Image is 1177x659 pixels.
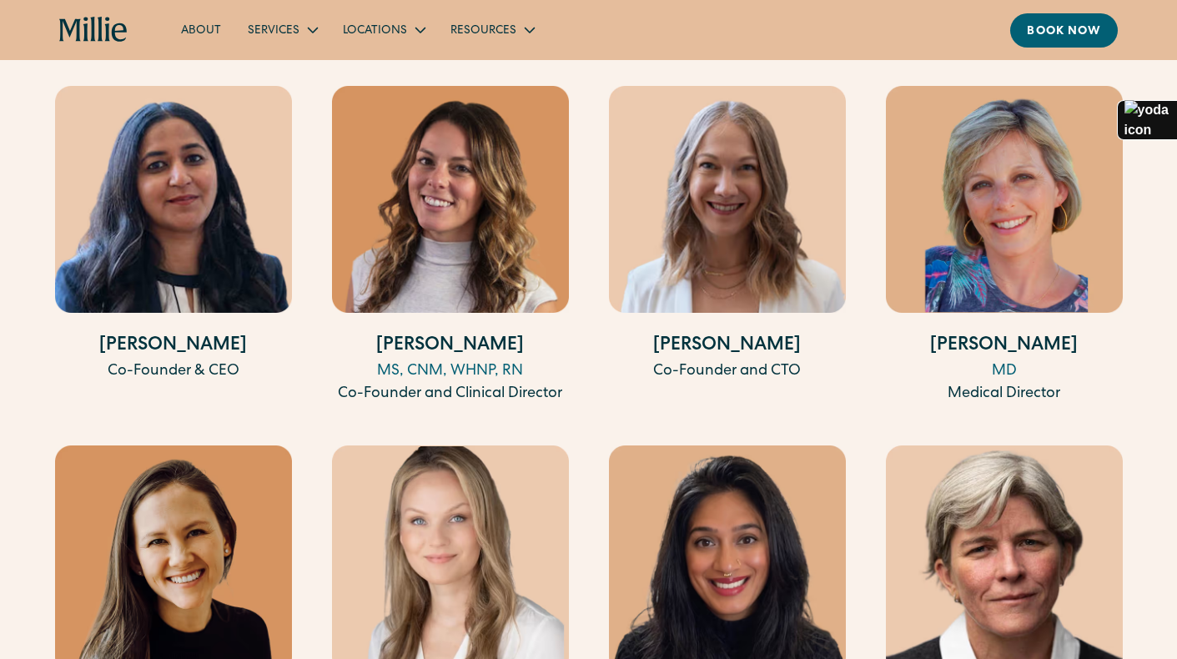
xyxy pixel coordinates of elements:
h4: [PERSON_NAME] [332,333,569,360]
a: Book now [1010,13,1118,48]
div: Locations [343,23,407,40]
div: Medical Director [886,383,1123,405]
h4: [PERSON_NAME] [55,333,292,360]
div: Book now [1027,23,1101,41]
div: Services [248,23,299,40]
h4: [PERSON_NAME] [886,333,1123,360]
div: Co-Founder and CTO [609,360,846,383]
div: Co-Founder & CEO [55,360,292,383]
div: MD [886,360,1123,383]
div: Services [234,16,329,43]
a: About [168,16,234,43]
h4: [PERSON_NAME] [609,333,846,360]
a: home [59,17,128,43]
div: MS, CNM, WHNP, RN [332,360,569,383]
div: Resources [437,16,546,43]
div: Locations [329,16,437,43]
div: Co-Founder and Clinical Director [332,383,569,405]
div: Resources [450,23,516,40]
